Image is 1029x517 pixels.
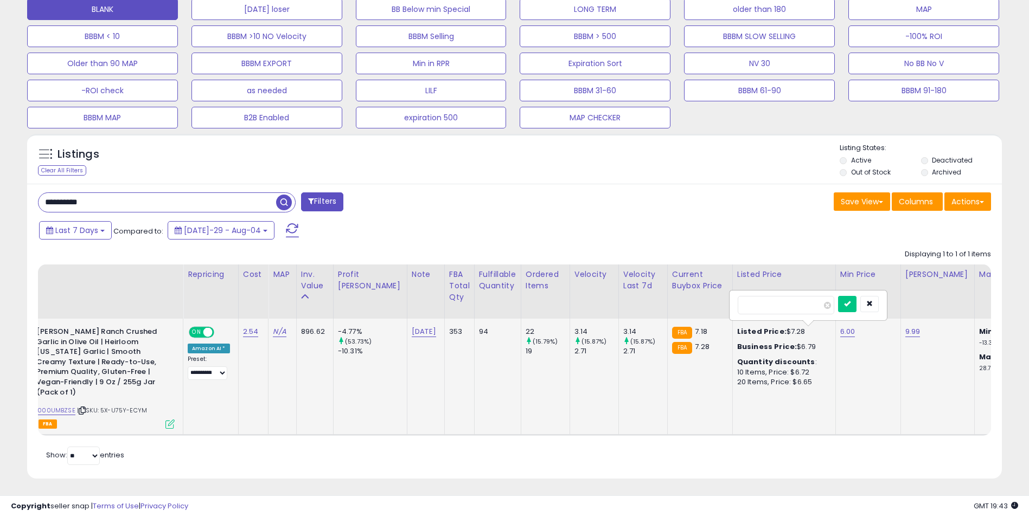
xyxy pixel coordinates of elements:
a: Privacy Policy [140,501,188,511]
b: Business Price: [737,341,797,352]
div: 353 [449,327,466,337]
small: (15.87%) [581,337,606,346]
div: Listed Price [737,269,831,280]
div: 20 Items, Price: $6.65 [737,377,827,387]
small: FBA [672,342,692,354]
div: 896.62 [301,327,325,337]
span: Show: entries [46,450,124,460]
a: 6.00 [840,326,855,337]
button: -100% ROI [848,25,999,47]
button: BBBM 91-180 [848,80,999,101]
b: Listed Price: [737,326,787,337]
button: Filters [301,192,343,211]
button: B2B Enabled [191,107,342,128]
div: -10.31% [338,346,407,356]
span: Last 7 Days [55,225,98,236]
label: Out of Stock [851,167,891,177]
small: (53.73%) [345,337,372,346]
b: Min: [979,326,995,337]
div: -4.77% [338,327,407,337]
div: $6.79 [737,342,827,352]
button: BBBM 31-60 [520,80,670,101]
div: 10 Items, Price: $6.72 [737,367,827,377]
small: (15.79%) [533,337,558,346]
h5: Listings [57,147,99,162]
div: Profit [PERSON_NAME] [338,269,402,292]
div: $7.28 [737,327,827,337]
button: Expiration Sort [520,53,670,74]
button: Actions [944,192,991,211]
button: BBBM MAP [27,107,178,128]
span: | SKU: 5X-U75Y-ECYM [77,406,147,415]
span: Compared to: [113,226,163,236]
button: as needed [191,80,342,101]
button: BBBM SLOW SELLING [684,25,835,47]
button: MAP CHECKER [520,107,670,128]
div: 2.71 [574,346,618,356]
div: 3.14 [623,327,667,337]
button: BBBM EXPORT [191,53,342,74]
a: Terms of Use [93,501,139,511]
strong: Copyright [11,501,50,511]
div: 2.71 [623,346,667,356]
button: NV 30 [684,53,835,74]
div: MAP [273,269,291,280]
button: LILF [356,80,507,101]
button: BBBM > 500 [520,25,670,47]
button: BBBM >10 NO Velocity [191,25,342,47]
button: BBBM Selling [356,25,507,47]
div: Amazon AI * [188,344,230,353]
div: seller snap | | [11,501,188,512]
div: Cost [243,269,264,280]
b: Quantity discounts [737,357,815,367]
label: Active [851,156,871,165]
div: Inv. value [301,269,329,292]
small: FBA [672,327,692,339]
a: 2.54 [243,326,259,337]
label: Archived [932,167,961,177]
div: Velocity Last 7d [623,269,663,292]
div: Preset: [188,356,230,380]
span: Columns [899,196,933,207]
span: ON [190,328,203,337]
a: B000UMBZSE [34,406,75,415]
a: [DATE] [412,326,436,337]
div: Ordered Items [526,269,565,292]
button: No BB No V [848,53,999,74]
div: Displaying 1 to 1 of 1 items [905,249,991,260]
button: Min in RPR [356,53,507,74]
span: OFF [213,328,230,337]
span: 7.28 [695,341,710,352]
span: 7.18 [695,326,707,337]
div: Repricing [188,269,234,280]
b: [PERSON_NAME] Ranch Crushed Garlic in Olive Oil | Heirloom [US_STATE] Garlic | Smooth Creamy Text... [36,327,168,400]
button: -ROI check [27,80,178,101]
div: Velocity [574,269,614,280]
button: Columns [892,192,943,211]
button: BBBM 61-90 [684,80,835,101]
button: Save View [834,192,890,211]
button: Last 7 Days [39,221,112,240]
div: Min Price [840,269,896,280]
span: FBA [39,419,57,429]
div: Fulfillable Quantity [479,269,516,292]
div: Current Buybox Price [672,269,728,292]
p: Listing States: [840,143,1002,153]
label: Deactivated [932,156,973,165]
div: Clear All Filters [38,165,86,176]
div: 22 [526,327,570,337]
a: N/A [273,326,286,337]
div: Title [9,269,178,280]
div: FBA Total Qty [449,269,470,303]
small: (15.87%) [630,337,655,346]
a: 9.99 [905,326,921,337]
div: 3.14 [574,327,618,337]
button: Older than 90 MAP [27,53,178,74]
div: Note [412,269,440,280]
button: [DATE]-29 - Aug-04 [168,221,274,240]
div: 19 [526,346,570,356]
div: : [737,357,827,367]
b: Max: [979,352,998,362]
div: [PERSON_NAME] [905,269,970,280]
span: 2025-08-12 19:43 GMT [974,501,1018,511]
